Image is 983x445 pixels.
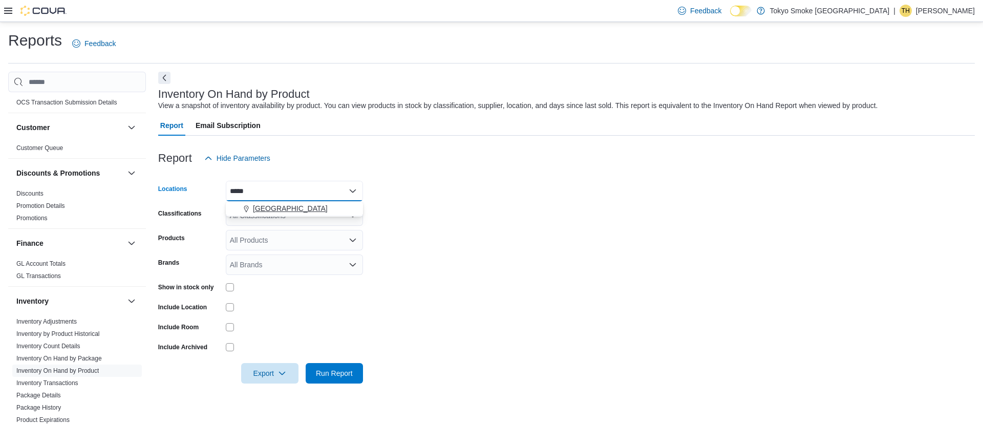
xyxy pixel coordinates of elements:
[16,379,78,387] a: Inventory Transactions
[316,368,353,378] span: Run Report
[16,122,123,133] button: Customer
[16,272,61,280] a: GL Transactions
[158,152,192,164] h3: Report
[20,6,67,16] img: Cova
[16,98,117,107] span: OCS Transaction Submission Details
[902,5,910,17] span: TH
[158,234,185,242] label: Products
[349,187,357,195] button: Close list of options
[158,100,878,111] div: View a snapshot of inventory availability by product. You can view products in stock by classific...
[16,404,61,412] span: Package History
[158,209,202,218] label: Classifications
[16,296,49,306] h3: Inventory
[158,72,170,84] button: Next
[158,88,310,100] h3: Inventory On Hand by Product
[16,144,63,152] a: Customer Queue
[158,323,199,331] label: Include Room
[690,6,721,16] span: Feedback
[196,115,261,136] span: Email Subscription
[8,142,146,158] div: Customer
[16,168,100,178] h3: Discounts & Promotions
[16,202,65,210] span: Promotion Details
[16,190,44,197] a: Discounts
[160,115,183,136] span: Report
[16,392,61,399] a: Package Details
[730,6,752,16] input: Dark Mode
[16,215,48,222] a: Promotions
[158,283,214,291] label: Show in stock only
[770,5,890,17] p: Tokyo Smoke [GEOGRAPHIC_DATA]
[125,121,138,134] button: Customer
[674,1,725,21] a: Feedback
[158,303,207,311] label: Include Location
[16,391,61,399] span: Package Details
[125,167,138,179] button: Discounts & Promotions
[16,355,102,362] a: Inventory On Hand by Package
[16,238,123,248] button: Finance
[200,148,274,168] button: Hide Parameters
[8,30,62,51] h1: Reports
[16,202,65,209] a: Promotion Details
[241,363,298,384] button: Export
[16,296,123,306] button: Inventory
[16,367,99,375] span: Inventory On Hand by Product
[16,330,100,338] span: Inventory by Product Historical
[16,404,61,411] a: Package History
[16,343,80,350] a: Inventory Count Details
[16,168,123,178] button: Discounts & Promotions
[900,5,912,17] div: Trishauna Hyatt
[158,343,207,351] label: Include Archived
[916,5,975,17] p: [PERSON_NAME]
[306,363,363,384] button: Run Report
[16,318,77,325] a: Inventory Adjustments
[893,5,895,17] p: |
[16,122,50,133] h3: Customer
[84,38,116,49] span: Feedback
[226,201,363,216] div: Choose from the following options
[16,330,100,337] a: Inventory by Product Historical
[68,33,120,54] a: Feedback
[158,259,179,267] label: Brands
[16,416,70,423] a: Product Expirations
[730,16,731,17] span: Dark Mode
[253,203,328,214] span: [GEOGRAPHIC_DATA]
[8,187,146,228] div: Discounts & Promotions
[16,260,66,267] a: GL Account Totals
[16,214,48,222] span: Promotions
[349,261,357,269] button: Open list of options
[349,236,357,244] button: Open list of options
[158,185,187,193] label: Locations
[16,342,80,350] span: Inventory Count Details
[16,238,44,248] h3: Finance
[16,367,99,374] a: Inventory On Hand by Product
[8,258,146,286] div: Finance
[16,354,102,363] span: Inventory On Hand by Package
[217,153,270,163] span: Hide Parameters
[16,99,117,106] a: OCS Transaction Submission Details
[16,260,66,268] span: GL Account Totals
[226,201,363,216] button: [GEOGRAPHIC_DATA]
[125,237,138,249] button: Finance
[8,96,146,113] div: Compliance
[247,363,292,384] span: Export
[125,295,138,307] button: Inventory
[16,189,44,198] span: Discounts
[16,317,77,326] span: Inventory Adjustments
